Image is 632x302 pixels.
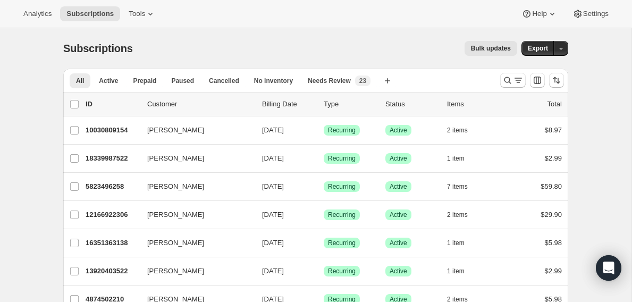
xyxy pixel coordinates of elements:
[262,239,284,247] span: [DATE]
[86,207,562,222] div: 12166922306[PERSON_NAME][DATE]SuccessRecurringSuccessActive2 items$29.90
[359,77,366,85] span: 23
[171,77,194,85] span: Paused
[544,239,562,247] span: $5.98
[141,234,247,251] button: [PERSON_NAME]
[328,267,356,275] span: Recurring
[447,182,468,191] span: 7 items
[141,150,247,167] button: [PERSON_NAME]
[86,153,139,164] p: 18339987522
[521,41,554,56] button: Export
[86,99,562,110] div: IDCustomerBilling DateTypeStatusItemsTotal
[544,267,562,275] span: $2.99
[532,10,546,18] span: Help
[544,126,562,134] span: $8.97
[515,6,563,21] button: Help
[99,77,118,85] span: Active
[328,126,356,135] span: Recurring
[86,125,139,136] p: 10030809154
[390,182,407,191] span: Active
[385,99,439,110] p: Status
[86,181,139,192] p: 5823496258
[147,181,204,192] span: [PERSON_NAME]
[86,236,562,250] div: 16351363138[PERSON_NAME][DATE]SuccessRecurringSuccessActive1 item$5.98
[390,239,407,247] span: Active
[447,239,465,247] span: 1 item
[549,73,564,88] button: Sort the results
[147,153,204,164] span: [PERSON_NAME]
[541,182,562,190] span: $59.80
[390,267,407,275] span: Active
[147,209,204,220] span: [PERSON_NAME]
[447,267,465,275] span: 1 item
[262,154,284,162] span: [DATE]
[328,154,356,163] span: Recurring
[86,209,139,220] p: 12166922306
[63,43,133,54] span: Subscriptions
[583,10,609,18] span: Settings
[86,264,562,279] div: 13920403522[PERSON_NAME][DATE]SuccessRecurringSuccessActive1 item$2.99
[544,154,562,162] span: $2.99
[147,125,204,136] span: [PERSON_NAME]
[324,99,377,110] div: Type
[447,126,468,135] span: 2 items
[86,151,562,166] div: 18339987522[PERSON_NAME][DATE]SuccessRecurringSuccessActive1 item$2.99
[465,41,517,56] button: Bulk updates
[86,99,139,110] p: ID
[147,99,254,110] p: Customer
[122,6,162,21] button: Tools
[390,154,407,163] span: Active
[66,10,114,18] span: Subscriptions
[547,99,562,110] p: Total
[86,123,562,138] div: 10030809154[PERSON_NAME][DATE]SuccessRecurringSuccessActive2 items$8.97
[141,263,247,280] button: [PERSON_NAME]
[530,73,545,88] button: Customize table column order and visibility
[141,122,247,139] button: [PERSON_NAME]
[262,126,284,134] span: [DATE]
[471,44,511,53] span: Bulk updates
[447,211,468,219] span: 2 items
[262,211,284,219] span: [DATE]
[328,211,356,219] span: Recurring
[390,126,407,135] span: Active
[23,10,52,18] span: Analytics
[596,255,621,281] div: Open Intercom Messenger
[447,207,479,222] button: 2 items
[500,73,526,88] button: Search and filter results
[76,77,84,85] span: All
[447,179,479,194] button: 7 items
[328,182,356,191] span: Recurring
[379,73,396,88] button: Create new view
[447,151,476,166] button: 1 item
[541,211,562,219] span: $29.90
[390,211,407,219] span: Active
[328,239,356,247] span: Recurring
[60,6,120,21] button: Subscriptions
[141,178,247,195] button: [PERSON_NAME]
[254,77,293,85] span: No inventory
[262,99,315,110] p: Billing Date
[17,6,58,21] button: Analytics
[447,123,479,138] button: 2 items
[447,264,476,279] button: 1 item
[133,77,156,85] span: Prepaid
[447,99,500,110] div: Items
[447,236,476,250] button: 1 item
[209,77,239,85] span: Cancelled
[147,238,204,248] span: [PERSON_NAME]
[308,77,351,85] span: Needs Review
[566,6,615,21] button: Settings
[528,44,548,53] span: Export
[141,206,247,223] button: [PERSON_NAME]
[86,238,139,248] p: 16351363138
[86,266,139,276] p: 13920403522
[262,182,284,190] span: [DATE]
[129,10,145,18] span: Tools
[147,266,204,276] span: [PERSON_NAME]
[447,154,465,163] span: 1 item
[262,267,284,275] span: [DATE]
[86,179,562,194] div: 5823496258[PERSON_NAME][DATE]SuccessRecurringSuccessActive7 items$59.80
